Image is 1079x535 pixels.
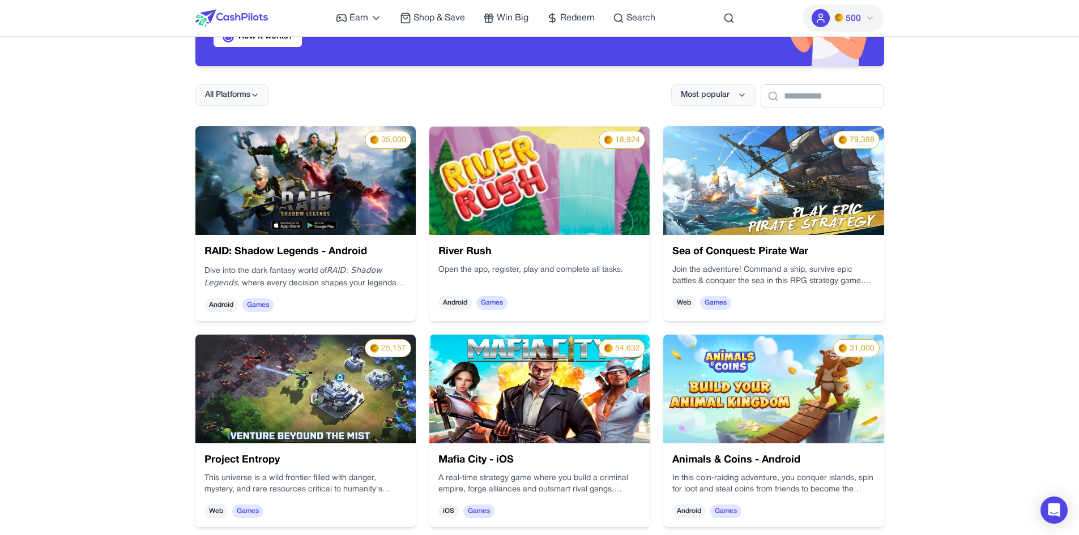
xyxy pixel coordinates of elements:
img: 1e684bf2-8f9d-4108-9317-d9ed0cf0d127.webp [195,335,416,443]
span: Android [438,296,472,310]
button: Most popular [671,84,756,106]
img: PMs [370,344,379,353]
img: cd3c5e61-d88c-4c75-8e93-19b3db76cddd.webp [429,126,650,235]
h3: Project Entropy [204,452,407,468]
p: This universe is a wild frontier filled with danger, mystery, and rare resources critical to huma... [204,473,407,495]
span: Most popular [681,89,730,101]
div: Open Intercom Messenger [1040,497,1068,524]
h3: Mafia City - iOS [438,452,641,468]
p: A real‑time strategy game where you build a criminal empire, forge alliances and outsmart rival g... [438,473,641,495]
img: PMs [838,344,847,353]
h3: River Rush [438,244,641,260]
h3: Sea of Conquest: Pirate War [672,244,875,260]
span: Android [672,504,706,518]
span: Shop & Save [413,11,465,25]
img: e7LpnxnaeNCM.png [663,335,884,443]
a: Win Big [483,11,528,25]
span: Games [242,298,274,312]
img: 75fe42d1-c1a6-4a8c-8630-7b3dc285bdf3.jpg [663,126,884,235]
button: PMs500 [803,5,884,32]
h3: Animals & Coins - Android [672,452,875,468]
span: Win Big [497,11,528,25]
a: How it works? [214,27,302,47]
span: All Platforms [205,89,250,101]
span: 35,000 [381,135,406,146]
span: Games [710,504,741,518]
span: Games [463,504,494,518]
div: Open the app, register, play and complete all tasks. [438,264,641,287]
span: Web [204,504,228,518]
button: All Platforms [195,84,269,106]
img: PMs [838,135,847,144]
img: PMs [604,344,613,353]
span: Games [700,296,731,310]
span: 54,632 [615,343,640,354]
span: Games [476,296,507,310]
p: Dive into the dark fantasy world of , where every decision shapes your legendary journey. [204,264,407,289]
img: PMs [834,13,843,22]
img: 458eefe5-aead-4420-8b58-6e94704f1244.jpg [429,335,650,443]
span: Android [204,298,238,312]
span: 31,000 [850,343,875,354]
p: In this coin‑raiding adventure, you conquer islands, spin for loot and steal coins from friends t... [672,473,875,495]
h3: RAID: Shadow Legends - Android [204,244,407,260]
a: Shop & Save [400,11,465,25]
span: Search [626,11,655,25]
img: PMs [370,135,379,144]
a: Earn [336,11,382,25]
span: Web [672,296,696,310]
span: Earn [349,11,368,25]
span: Redeem [560,11,595,25]
img: CashPilots Logo [195,10,268,27]
span: 18,924 [615,135,640,146]
span: 79,388 [850,135,875,146]
img: PMs [604,135,613,144]
span: Games [232,504,263,518]
span: 25,157 [381,343,406,354]
span: iOS [438,504,459,518]
img: nRLw6yM7nDBu.webp [195,126,416,235]
em: RAID: Shadow Legends [204,266,382,287]
span: 500 [846,12,861,25]
p: Join the adventure! Command a ship, survive epic battles & conquer the sea in this RPG strategy g... [672,264,875,287]
a: Redeem [547,11,595,25]
a: Search [613,11,655,25]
